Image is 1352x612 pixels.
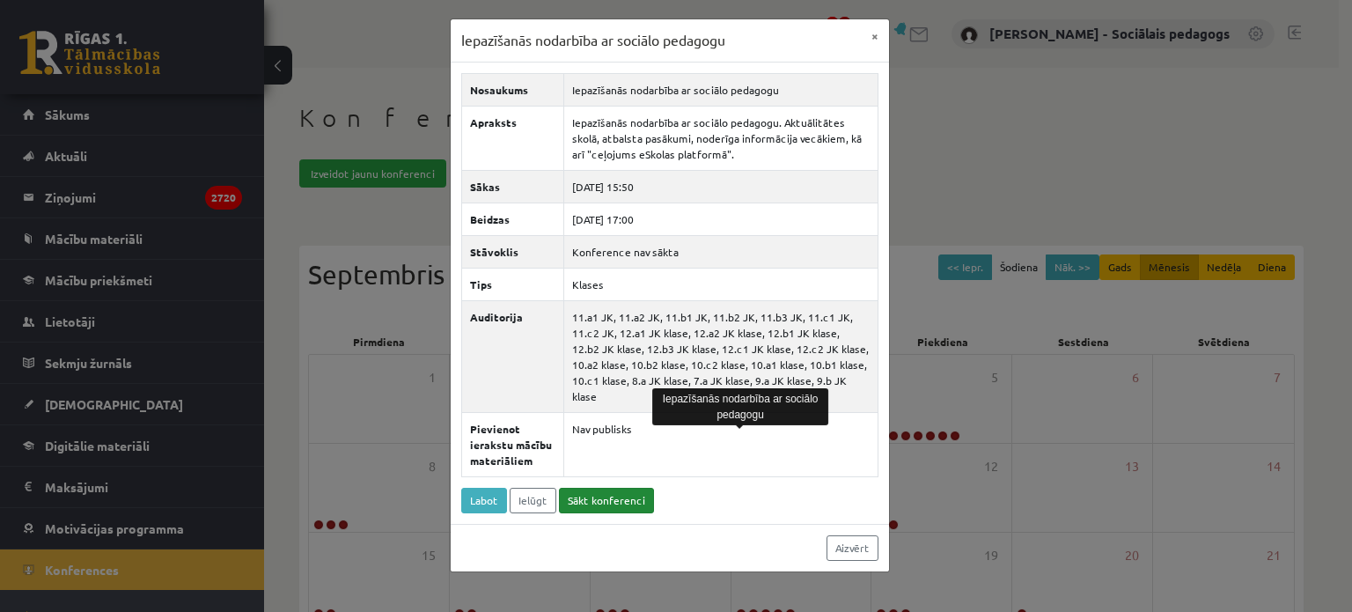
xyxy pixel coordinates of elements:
[461,203,563,235] th: Beidzas
[461,300,563,412] th: Auditorija
[563,106,878,170] td: Iepazīšanās nodarbība ar sociālo pedagogu. Aktuālitātes skolā, atbalsta pasākumi, noderīga inform...
[461,488,507,513] a: Labot
[510,488,556,513] a: Ielūgt
[563,412,878,476] td: Nav publisks
[461,268,563,300] th: Tips
[563,203,878,235] td: [DATE] 17:00
[563,73,878,106] td: Iepazīšanās nodarbība ar sociālo pedagogu
[461,73,563,106] th: Nosaukums
[461,170,563,203] th: Sākas
[827,535,878,561] a: Aizvērt
[461,412,563,476] th: Pievienot ierakstu mācību materiāliem
[559,488,654,513] a: Sākt konferenci
[461,106,563,170] th: Apraksts
[461,30,725,51] h3: Iepazīšanās nodarbība ar sociālo pedagogu
[563,235,878,268] td: Konference nav sākta
[861,19,889,53] button: ×
[563,268,878,300] td: Klases
[652,388,828,425] div: Iepazīšanās nodarbība ar sociālo pedagogu
[461,235,563,268] th: Stāvoklis
[563,170,878,203] td: [DATE] 15:50
[563,300,878,412] td: 11.a1 JK, 11.a2 JK, 11.b1 JK, 11.b2 JK, 11.b3 JK, 11.c1 JK, 11.c2 JK, 12.a1 JK klase, 12.a2 JK kl...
